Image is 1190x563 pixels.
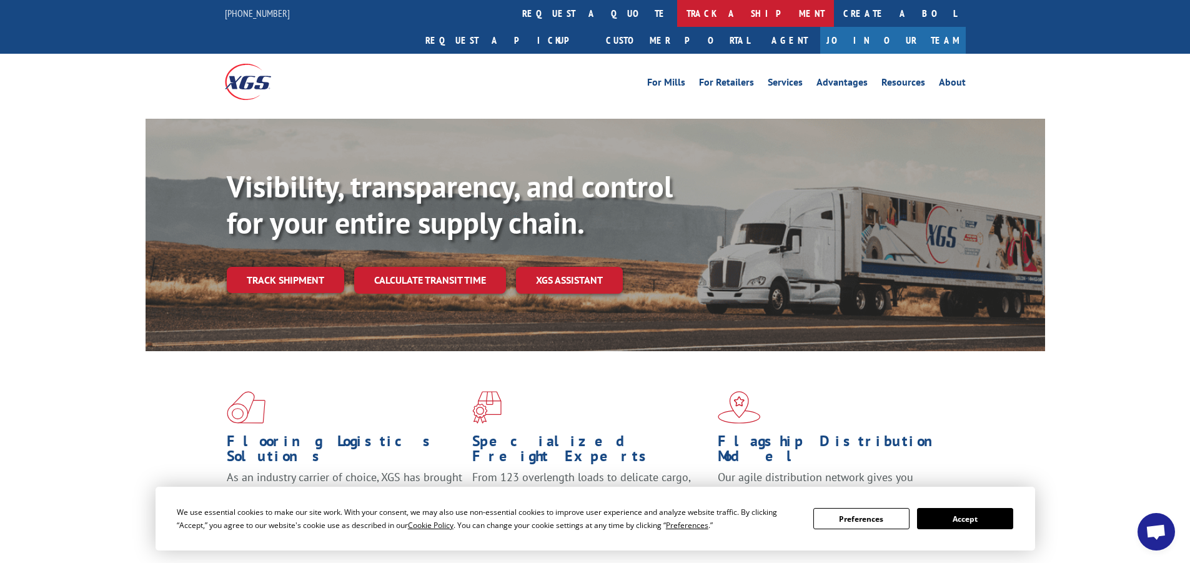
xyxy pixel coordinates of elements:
a: For Mills [647,77,685,91]
span: Cookie Policy [408,520,454,531]
a: XGS ASSISTANT [516,267,623,294]
p: From 123 overlength loads to delicate cargo, our experienced staff knows the best way to move you... [472,470,708,526]
a: Customer Portal [597,27,759,54]
h1: Flagship Distribution Model [718,434,954,470]
a: For Retailers [699,77,754,91]
button: Preferences [813,508,910,529]
div: We use essential cookies to make our site work. With your consent, we may also use non-essential ... [177,506,798,532]
button: Accept [917,508,1013,529]
span: Preferences [666,520,708,531]
a: [PHONE_NUMBER] [225,7,290,19]
div: Cookie Consent Prompt [156,487,1035,551]
h1: Specialized Freight Experts [472,434,708,470]
h1: Flooring Logistics Solutions [227,434,463,470]
img: xgs-icon-flagship-distribution-model-red [718,391,761,424]
a: Agent [759,27,820,54]
a: Join Our Team [820,27,966,54]
a: Request a pickup [416,27,597,54]
span: Our agile distribution network gives you nationwide inventory management on demand. [718,470,948,499]
img: xgs-icon-total-supply-chain-intelligence-red [227,391,265,424]
a: Track shipment [227,267,344,293]
b: Visibility, transparency, and control for your entire supply chain. [227,167,673,242]
a: Advantages [816,77,868,91]
span: As an industry carrier of choice, XGS has brought innovation and dedication to flooring logistics... [227,470,462,514]
img: xgs-icon-focused-on-flooring-red [472,391,502,424]
a: Calculate transit time [354,267,506,294]
a: Services [768,77,803,91]
a: About [939,77,966,91]
a: Resources [881,77,925,91]
a: Open chat [1138,513,1175,551]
